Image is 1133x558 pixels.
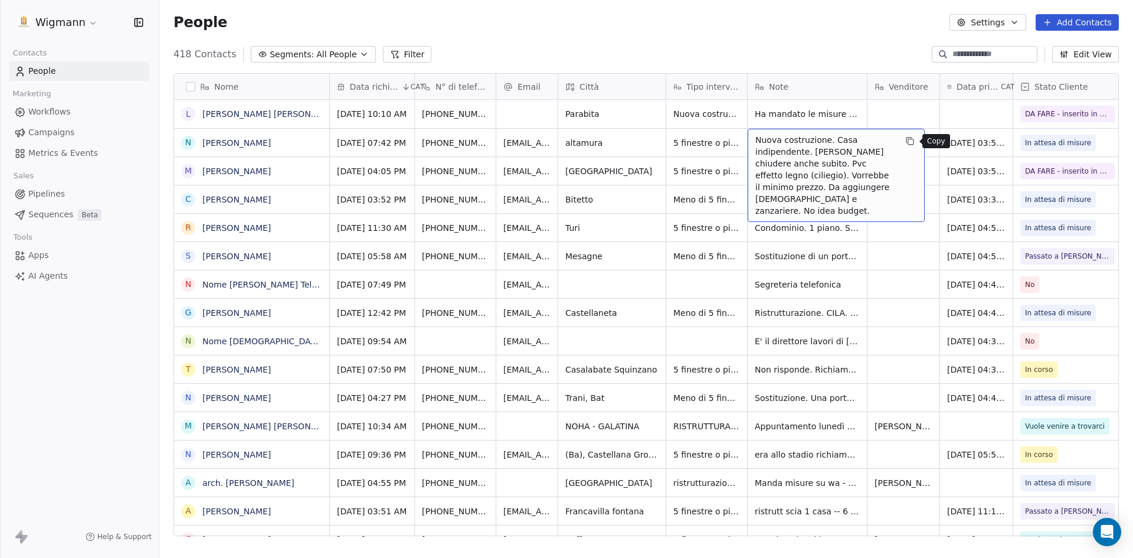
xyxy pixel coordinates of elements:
[503,534,551,546] span: [PERSON_NAME][EMAIL_ADDRESS][PERSON_NAME][DOMAIN_NAME]
[565,477,659,489] span: [GEOGRAPHIC_DATA]
[947,307,1006,319] span: [DATE] 04:40 PM
[503,505,551,517] span: [EMAIL_ADDRESS][DOMAIN_NAME]
[14,12,100,32] button: Wigmann
[97,532,152,541] span: Help & Support
[202,450,271,459] a: [PERSON_NAME]
[185,193,191,205] div: C
[202,507,271,516] a: [PERSON_NAME]
[270,48,314,61] span: Segments:
[503,392,551,404] span: [EMAIL_ADDRESS][DOMAIN_NAME]
[579,81,599,93] span: Città
[202,280,1128,289] a: Nome [PERSON_NAME] Telefono [PHONE_NUMBER] Città Alezio Email [EMAIL_ADDRESS][DOMAIN_NAME] Inform...
[316,48,356,61] span: All People
[35,15,86,30] span: Wigmann
[337,250,407,262] span: [DATE] 05:58 AM
[435,81,489,93] span: N° di telefono
[28,126,74,139] span: Campaigns
[185,448,191,461] div: N
[947,222,1006,234] span: [DATE] 04:59 PM
[947,449,1006,461] span: [DATE] 05:52 PM
[422,534,489,546] span: [PHONE_NUMBER]
[673,392,740,404] span: Meno di 5 finestre
[755,505,860,517] span: ristrutt scia 1 casa -- 6 infissi + avvolg blinkroll avorio + cassonetto + zanz -- casa indipende...
[503,137,551,149] span: [EMAIL_ADDRESS][DOMAIN_NAME]
[755,449,860,461] span: era allo stadio richiamare - richiamato il 29/09 non risp
[666,74,747,99] div: Tipo intervento
[202,365,271,374] a: [PERSON_NAME]
[565,364,659,376] span: Casalabate Squinzano
[202,308,271,318] a: [PERSON_NAME]
[202,223,271,233] a: [PERSON_NAME]
[755,222,860,234] span: Condominio. 1 piano. Sostituzione infissi. Attualmente alluminio non le piace l'isolamento acusti...
[9,184,149,204] a: Pipelines
[1025,364,1053,376] span: In corso
[947,137,1006,149] span: [DATE] 03:57 PM
[202,252,271,261] a: [PERSON_NAME]
[337,108,407,120] span: [DATE] 10:10 AM
[503,364,551,376] span: [EMAIL_ADDRESS][DOMAIN_NAME]
[17,15,31,30] img: 1630668995401.jpeg
[185,391,191,404] div: N
[755,279,860,291] span: Segreteria telefonica
[415,74,496,99] div: N° di telefono
[422,420,489,432] span: [PHONE_NUMBER]
[673,194,740,205] span: Meno di 5 finestre
[78,209,101,221] span: Beta
[503,335,551,347] span: [EMAIL_ADDRESS][DOMAIN_NAME]
[174,100,330,537] div: grid
[1025,279,1034,291] span: No
[202,393,271,403] a: [PERSON_NAME]
[947,279,1006,291] span: [DATE] 04:49 PM
[337,307,407,319] span: [DATE] 12:42 PM
[503,165,551,177] span: [EMAIL_ADDRESS][DOMAIN_NAME]
[337,505,407,517] span: [DATE] 03:51 AM
[1025,534,1105,546] span: Vuole venire a trovarci
[422,307,489,319] span: [PHONE_NUMBER]
[337,137,407,149] span: [DATE] 07:42 PM
[214,81,238,93] span: Nome
[202,109,342,119] a: [PERSON_NAME] [PERSON_NAME]
[9,205,149,224] a: SequencesBeta
[185,335,191,347] div: N
[186,250,191,262] div: S
[565,250,659,262] span: Mesagne
[673,420,740,432] span: RISTRUTTURAZIONE E PARTE AMPLIAMENTO ABITAZIONE. SONO GIA STATI IN [GEOGRAPHIC_DATA].
[28,65,56,77] span: People
[1052,46,1119,63] button: Edit View
[957,81,998,93] span: Data primo contatto
[28,208,73,221] span: Sequences
[565,194,659,205] span: Bitetto
[202,195,271,204] a: [PERSON_NAME]
[940,74,1013,99] div: Data primo contattoCAT
[1013,74,1122,99] div: Stato Cliente
[28,147,98,159] span: Metrics & Events
[337,335,407,347] span: [DATE] 09:54 AM
[565,505,659,517] span: Francavilla fontana
[889,81,928,93] span: Venditore
[755,477,860,489] span: Manda misure su wa - quando sono pronti i prev viene a ritirarli
[8,44,52,62] span: Contacts
[174,74,329,99] div: Nome
[185,221,191,234] div: R
[422,165,489,177] span: [PHONE_NUMBER]
[337,165,407,177] span: [DATE] 04:05 PM
[673,108,740,120] span: Nuova costruzione. 21 infissi e 20 [DEMOGRAPHIC_DATA]. Punta all'alluminio ma vuole alternativa i...
[748,74,867,99] div: Note
[1001,82,1014,92] span: CAT
[565,108,659,120] span: Parabita
[1025,392,1091,404] span: In attesa di misure
[755,134,896,217] span: Nuova costruzione. Casa indipendente. [PERSON_NAME] chiudere anche subito. Pvc effetto legno (cil...
[947,505,1006,517] span: [DATE] 11:15 AM
[947,194,1006,205] span: [DATE] 03:39 PM
[185,165,192,177] div: M
[947,534,1006,546] span: [DATE] 11:14 AM
[927,136,945,146] p: Copy
[350,81,399,93] span: Data richiesta
[673,137,740,149] span: 5 finestre o più di 5
[673,477,740,489] span: ristrutturazione. Preventivo in pvc e alternativa alluminio.
[1025,420,1105,432] span: Vuole venire a trovarci
[330,74,414,99] div: Data richiestaCAT
[565,165,659,177] span: [GEOGRAPHIC_DATA]
[1034,81,1088,93] span: Stato Cliente
[503,307,551,319] span: [EMAIL_ADDRESS][DOMAIN_NAME]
